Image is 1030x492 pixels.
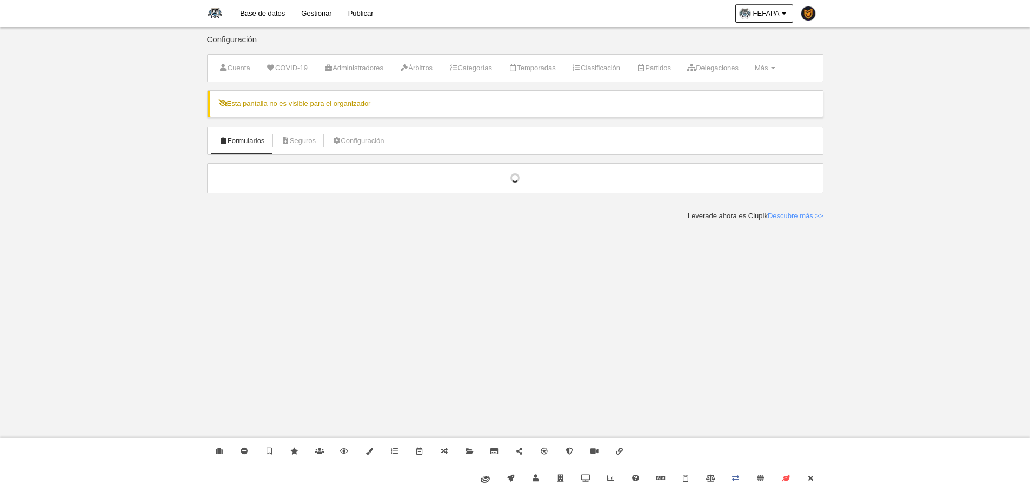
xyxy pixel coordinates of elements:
a: Cuenta [213,60,256,76]
div: Cargando [218,173,812,183]
a: Partidos [630,60,677,76]
img: OaThJ7yPnDSw.30x30.jpg [740,8,750,19]
a: Clasificación [566,60,626,76]
img: fiware.svg [481,476,490,483]
a: COVID-19 [261,60,314,76]
img: FEFAPA [207,6,223,19]
div: Leverade ahora es Clupik [688,211,823,221]
a: FEFAPA [735,4,793,23]
a: Administradores [318,60,389,76]
span: FEFAPA [753,8,780,19]
img: PaK018JKw3ps.30x30.jpg [801,6,815,21]
a: Temporadas [502,60,562,76]
div: Esta pantalla no es visible para el organizador [207,90,823,117]
a: Configuración [326,133,390,149]
a: Categorías [443,60,498,76]
a: Descubre más >> [768,212,823,220]
a: Más [749,60,781,76]
span: Más [755,64,768,72]
a: Formularios [213,133,271,149]
a: Seguros [275,133,322,149]
a: Delegaciones [681,60,745,76]
a: Árbitros [394,60,438,76]
div: Configuración [207,35,823,54]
